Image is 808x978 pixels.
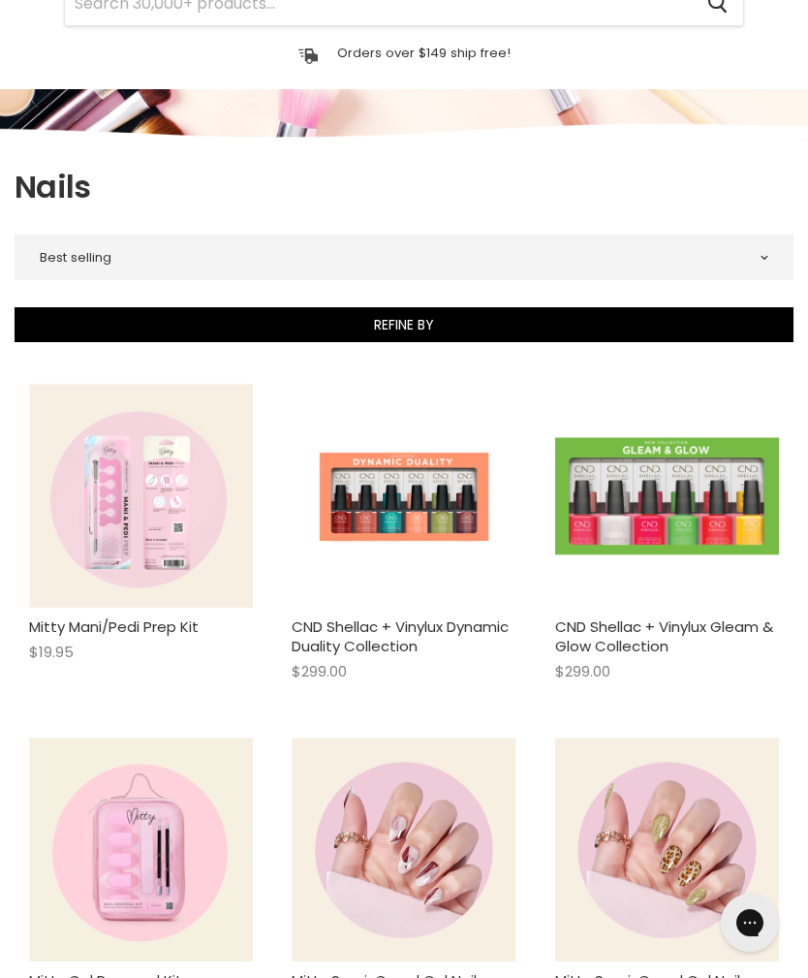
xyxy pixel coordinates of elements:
[29,616,199,637] a: Mitty Mani/Pedi Prep Kit
[29,738,253,962] img: Mitty Gel Removal Kit
[555,384,779,608] img: CND Shellac + Vinylux Gleam & Glow Collection
[15,167,793,207] h1: Nails
[15,307,793,342] button: Refine By
[292,661,347,681] span: $299.00
[555,616,773,656] a: CND Shellac + Vinylux Gleam & Glow Collection
[292,384,515,608] img: CND Shellac + Vinylux Dynamic Duality Collection
[292,738,515,962] img: Mitty Semi-Cured Gel Nail Stickers - Celestial
[337,45,511,61] p: Orders over $149 ship free!
[29,384,253,608] img: Mitty Mani/Pedi Prep Kit
[711,887,789,959] iframe: Gorgias live chat messenger
[292,616,509,656] a: CND Shellac + Vinylux Dynamic Duality Collection
[555,661,610,681] span: $299.00
[29,642,74,662] span: $19.95
[555,738,779,962] img: Mitty Semi-Cured Gel Nail Stickers - Savannah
